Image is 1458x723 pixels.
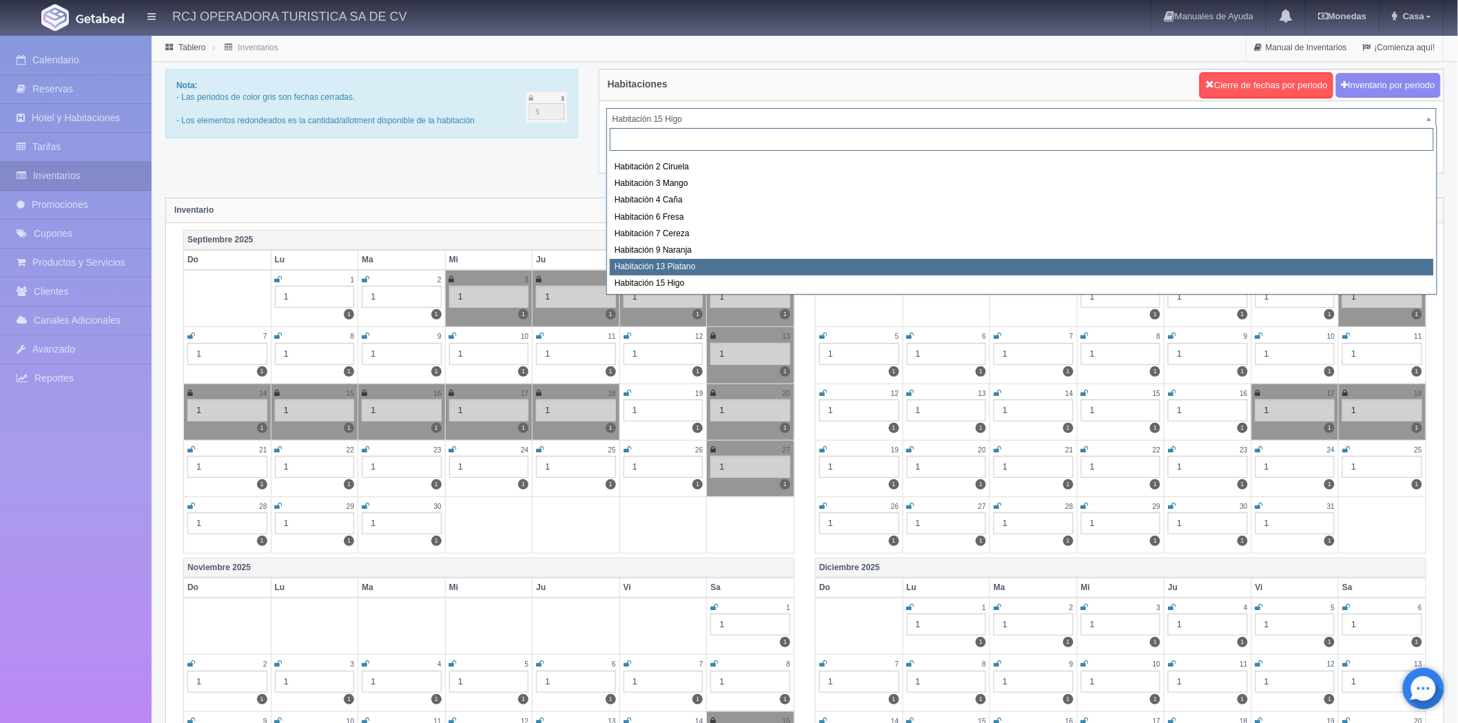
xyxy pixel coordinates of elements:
div: Habitación 7 Cereza [610,226,1434,242]
div: Habitación 6 Fresa [610,209,1434,226]
div: Habitación 2 Ciruela [610,159,1434,176]
div: Habitación 9 Naranja [610,242,1434,259]
div: Habitación 15 Higo [610,275,1434,292]
div: Habitación 4 Caña [610,192,1434,209]
div: Habitación 3 Mango [610,176,1434,192]
div: Habitación 13 Platano [610,259,1434,275]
